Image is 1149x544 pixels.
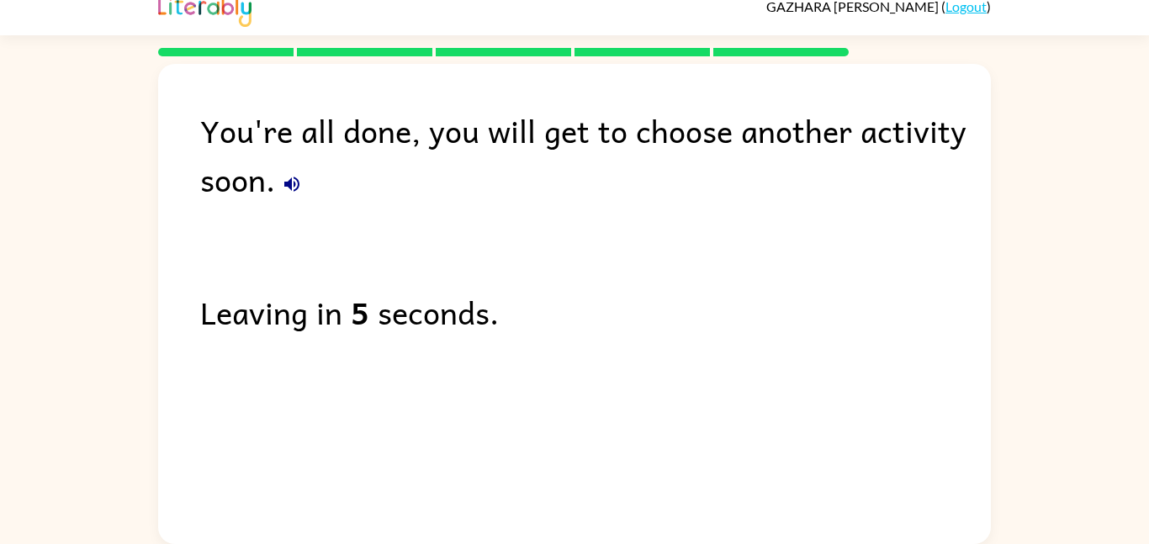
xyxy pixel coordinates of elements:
[351,288,369,336] b: 5
[200,288,991,336] div: Leaving in seconds.
[200,106,991,203] div: You're all done, you will get to choose another activity soon.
